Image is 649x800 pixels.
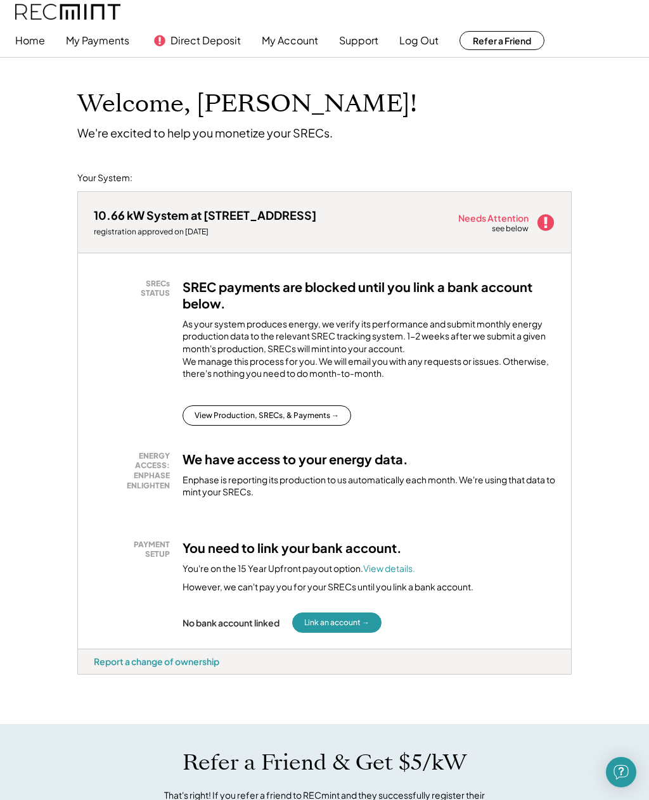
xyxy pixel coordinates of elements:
button: View Production, SRECs, & Payments → [183,405,351,426]
div: SRECs STATUS [100,279,170,298]
div: PAYMENT SETUP [100,540,170,559]
img: recmint-logotype%403x.png [15,4,120,20]
div: ENERGY ACCESS: ENPHASE ENLIGHTEN [100,451,170,490]
button: Link an account → [292,613,382,633]
div: No bank account linked [183,617,280,628]
div: However, we can't pay you for your SRECs until you link a bank account. [183,581,473,594]
div: You're on the 15 Year Upfront payout option. [183,562,415,575]
div: Enphase is reporting its production to us automatically each month. We're using that data to mint... [183,474,555,498]
div: We're excited to help you monetize your SRECs. [77,125,333,140]
button: Log Out [399,28,439,53]
h3: We have access to your energy data. [183,451,408,467]
div: 10.66 kW System at [STREET_ADDRESS] [94,208,316,222]
button: Home [15,28,45,53]
button: My Payments [66,28,129,53]
div: see below [492,224,530,234]
div: Needs Attention [458,213,530,222]
h1: Refer a Friend & Get $5/kW [183,749,466,776]
div: ypncstqz - DC Solar [77,675,112,680]
button: Refer a Friend [459,31,544,50]
div: As your system produces energy, we verify its performance and submit monthly energy production da... [183,318,555,386]
div: Open Intercom Messenger [606,757,636,787]
div: Your System: [77,172,132,184]
h3: You need to link your bank account. [183,540,402,556]
h1: Welcome, [PERSON_NAME]! [77,89,417,119]
a: View details. [363,562,415,574]
h3: SREC payments are blocked until you link a bank account below. [183,279,555,312]
button: Direct Deposit [170,28,241,53]
button: My Account [262,28,318,53]
div: registration approved on [DATE] [94,227,316,237]
div: Report a change of ownership [94,656,219,667]
button: Support [339,28,378,53]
